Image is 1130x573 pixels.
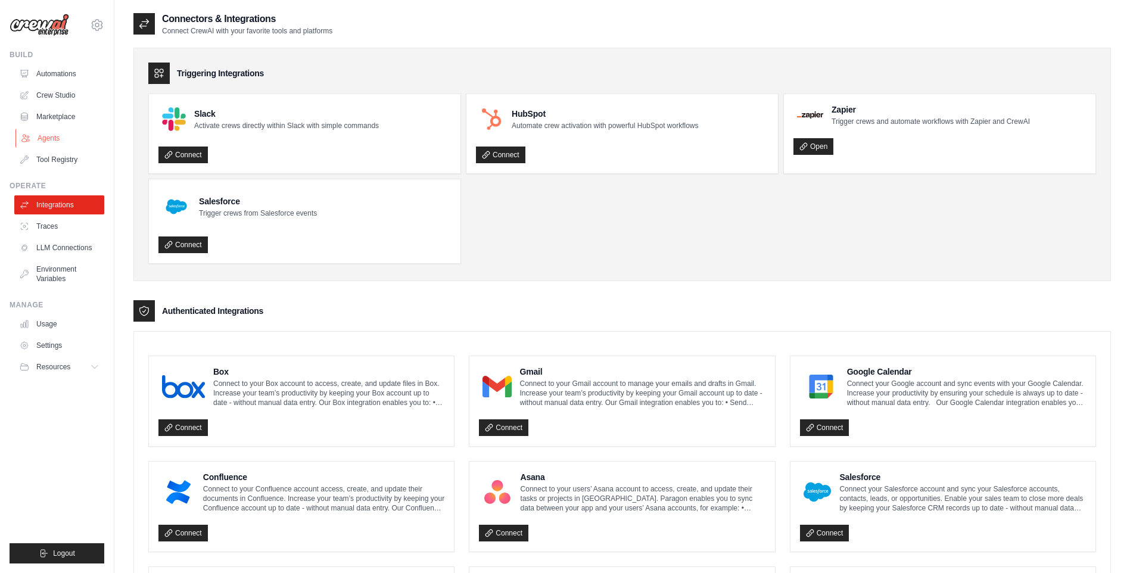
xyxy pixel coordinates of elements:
p: Trigger crews from Salesforce events [199,208,317,218]
a: Crew Studio [14,86,104,105]
p: Connect CrewAI with your favorite tools and platforms [162,26,332,36]
button: Resources [14,357,104,376]
h2: Connectors & Integrations [162,12,332,26]
p: Connect to your Box account to access, create, and update files in Box. Increase your team’s prod... [213,379,444,407]
h4: Gmail [520,366,765,378]
a: Connect [800,419,849,436]
a: Agents [15,129,105,148]
h4: Google Calendar [847,366,1086,378]
span: Logout [53,549,75,558]
a: Connect [158,236,208,253]
a: Connect [479,525,528,541]
p: Connect to your users’ Asana account to access, create, and update their tasks or projects in [GE... [521,484,765,513]
h4: Confluence [203,471,445,483]
h4: Salesforce [199,195,317,207]
h4: Zapier [832,104,1030,116]
img: Salesforce Logo [162,192,191,221]
button: Logout [10,543,104,563]
a: Usage [14,314,104,334]
a: Tool Registry [14,150,104,169]
img: Logo [10,14,69,36]
p: Connect your Salesforce account and sync your Salesforce accounts, contacts, leads, or opportunit... [839,484,1086,513]
img: HubSpot Logo [480,107,503,131]
a: Connect [158,525,208,541]
img: Google Calendar Logo [804,375,839,398]
img: Zapier Logo [797,111,823,119]
a: Environment Variables [14,260,104,288]
h4: Asana [521,471,765,483]
p: Automate crew activation with powerful HubSpot workflows [512,121,698,130]
img: Salesforce Logo [804,480,832,504]
h4: Salesforce [839,471,1086,483]
div: Manage [10,300,104,310]
span: Resources [36,362,70,372]
a: Connect [158,419,208,436]
p: Connect to your Confluence account access, create, and update their documents in Confluence. Incr... [203,484,445,513]
h4: HubSpot [512,108,698,120]
a: Integrations [14,195,104,214]
a: Connect [476,147,525,163]
p: Activate crews directly within Slack with simple commands [194,121,379,130]
a: LLM Connections [14,238,104,257]
h4: Box [213,366,444,378]
h4: Slack [194,108,379,120]
img: Slack Logo [162,107,186,131]
a: Connect [158,147,208,163]
h3: Authenticated Integrations [162,305,263,317]
div: Operate [10,181,104,191]
img: Box Logo [162,375,205,398]
h3: Triggering Integrations [177,67,264,79]
a: Open [793,138,833,155]
a: Connect [800,525,849,541]
img: Confluence Logo [162,480,195,504]
div: Build [10,50,104,60]
img: Asana Logo [482,480,512,504]
a: Settings [14,336,104,355]
p: Trigger crews and automate workflows with Zapier and CrewAI [832,117,1030,126]
img: Gmail Logo [482,375,511,398]
a: Automations [14,64,104,83]
p: Connect your Google account and sync events with your Google Calendar. Increase your productivity... [847,379,1086,407]
a: Connect [479,419,528,436]
a: Marketplace [14,107,104,126]
p: Connect to your Gmail account to manage your emails and drafts in Gmail. Increase your team’s pro... [520,379,765,407]
a: Traces [14,217,104,236]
